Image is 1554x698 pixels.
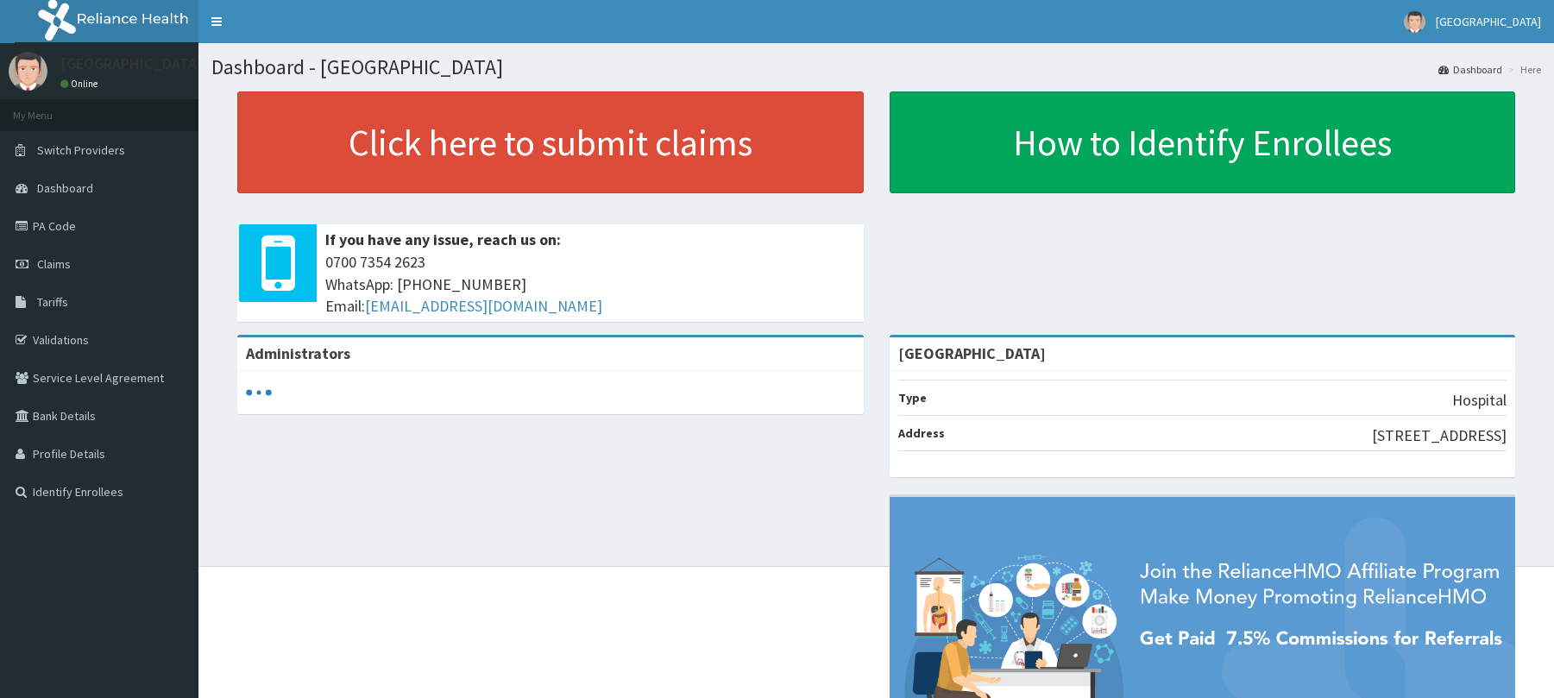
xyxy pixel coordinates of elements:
[898,390,927,406] b: Type
[37,180,93,196] span: Dashboard
[1404,11,1425,33] img: User Image
[60,78,102,90] a: Online
[37,142,125,158] span: Switch Providers
[325,230,561,249] b: If you have any issue, reach us on:
[898,343,1046,363] strong: [GEOGRAPHIC_DATA]
[890,91,1516,193] a: How to Identify Enrollees
[246,380,272,406] svg: audio-loading
[37,294,68,310] span: Tariffs
[1452,389,1507,412] p: Hospital
[1436,14,1541,29] span: [GEOGRAPHIC_DATA]
[60,56,203,72] p: [GEOGRAPHIC_DATA]
[1438,62,1502,77] a: Dashboard
[237,91,864,193] a: Click here to submit claims
[325,251,855,318] span: 0700 7354 2623 WhatsApp: [PHONE_NUMBER] Email:
[9,52,47,91] img: User Image
[898,425,945,441] b: Address
[211,56,1541,79] h1: Dashboard - [GEOGRAPHIC_DATA]
[1504,62,1541,77] li: Here
[365,296,602,316] a: [EMAIL_ADDRESS][DOMAIN_NAME]
[37,256,71,272] span: Claims
[1372,424,1507,447] p: [STREET_ADDRESS]
[246,343,350,363] b: Administrators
